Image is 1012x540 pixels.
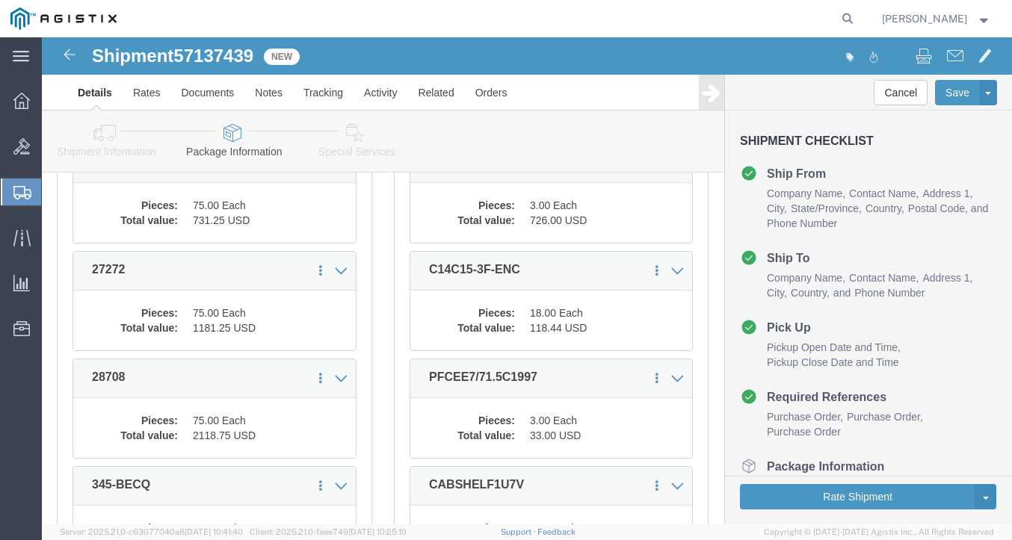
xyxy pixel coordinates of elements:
[60,527,243,536] span: Server: 2025.21.0-c63077040a8
[348,527,407,536] span: [DATE] 10:25:10
[764,526,994,539] span: Copyright © [DATE]-[DATE] Agistix Inc., All Rights Reserved
[42,37,1012,524] iframe: FS Legacy Container
[10,7,117,30] img: logo
[501,527,538,536] a: Support
[882,10,967,27] span: Feras Saleh
[250,527,407,536] span: Client: 2025.21.0-faee749
[881,10,992,28] button: [PERSON_NAME]
[537,527,576,536] a: Feedback
[185,527,243,536] span: [DATE] 10:41:40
